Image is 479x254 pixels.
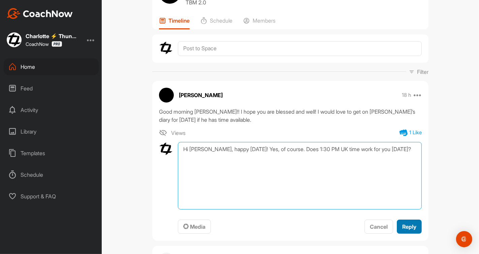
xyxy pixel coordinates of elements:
[4,123,99,140] div: Library
[4,58,99,75] div: Home
[4,188,99,205] div: Support & FAQ
[4,166,99,183] div: Schedule
[159,142,173,156] img: avatar
[4,80,99,97] div: Feed
[397,220,422,234] button: Reply
[7,32,22,47] img: square_9983c36973e02b459973d4afed296419.jpg
[402,92,411,98] p: 18 h
[26,33,79,39] div: Charlotte ⚡️ Thunder Training
[364,220,393,234] button: Cancel
[7,8,73,19] img: CoachNow
[253,17,276,24] p: Members
[171,129,186,137] span: Views
[4,145,99,162] div: Templates
[370,223,388,230] span: Cancel
[183,223,205,230] span: Media
[159,108,422,124] div: Good morning [PERSON_NAME]!! I hope you are blessed and well! I would love to get on [PERSON_NAME...
[417,68,428,76] p: Filter
[210,17,232,24] p: Schedule
[456,231,472,247] div: Open Intercom Messenger
[178,142,422,209] textarea: Hi [PERSON_NAME], happy [DATE]! Yes, of course. Does 1:30 PM UK time work for you [DATE]?
[409,129,422,137] div: 1 Like
[178,220,211,234] button: Media
[52,41,62,47] img: CoachNow Pro
[168,17,190,24] p: Timeline
[159,88,174,103] img: avatar
[402,223,416,230] span: Reply
[179,91,223,99] p: [PERSON_NAME]
[159,129,167,137] img: icon
[159,41,173,55] img: avatar
[4,102,99,118] div: Activity
[26,41,62,47] div: CoachNow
